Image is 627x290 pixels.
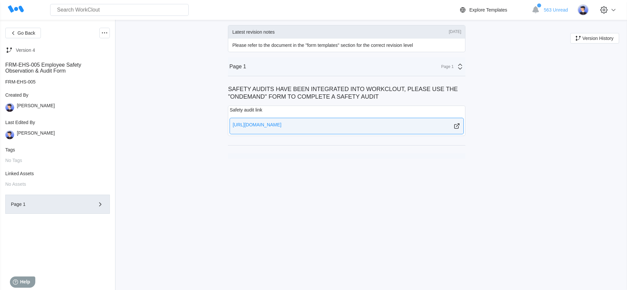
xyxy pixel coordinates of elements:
[17,103,55,112] div: [PERSON_NAME]
[230,118,464,134] a: [URL][DOMAIN_NAME]
[578,4,589,16] img: user-5.png
[5,171,110,176] div: Linked Assets
[5,181,110,187] div: No Assets
[5,92,110,98] div: Created By
[17,130,55,139] div: [PERSON_NAME]
[459,6,528,14] a: Explore Templates
[5,62,110,74] div: FRM-EHS-005 Employee Safety Observation & Audit Form
[5,28,41,38] button: Go Back
[544,7,568,13] span: 563 Unread
[11,202,85,207] div: Page 1
[233,122,281,130] div: [URL][DOMAIN_NAME]
[469,7,507,13] div: Explore Templates
[437,64,454,69] div: Page 1
[5,130,14,139] img: user-5.png
[228,83,465,103] p: SAFETY AUDITS HAVE BEEN INTEGRATED INTO WORKCLOUT, PLEASE USE THE "ONDEMAND" FORM TO COMPLETE A S...
[5,120,110,125] div: Last Edited By
[232,43,413,48] p: Please refer to the document in the "form templates" section for the correct revision level
[570,33,619,44] button: Version History
[230,107,464,113] div: Safety audit link
[5,79,110,84] div: FRM-EHS-005
[232,29,274,35] div: Latest revision notes
[449,29,461,35] div: [DATE]
[5,158,110,163] div: No Tags
[582,36,613,41] span: Version History
[50,4,189,16] input: Search WorkClout
[5,147,110,152] div: Tags
[229,64,246,70] div: Page 1
[17,31,35,35] span: Go Back
[5,103,14,112] img: user-5.png
[5,195,110,214] button: Page 1
[16,48,35,53] div: Version 4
